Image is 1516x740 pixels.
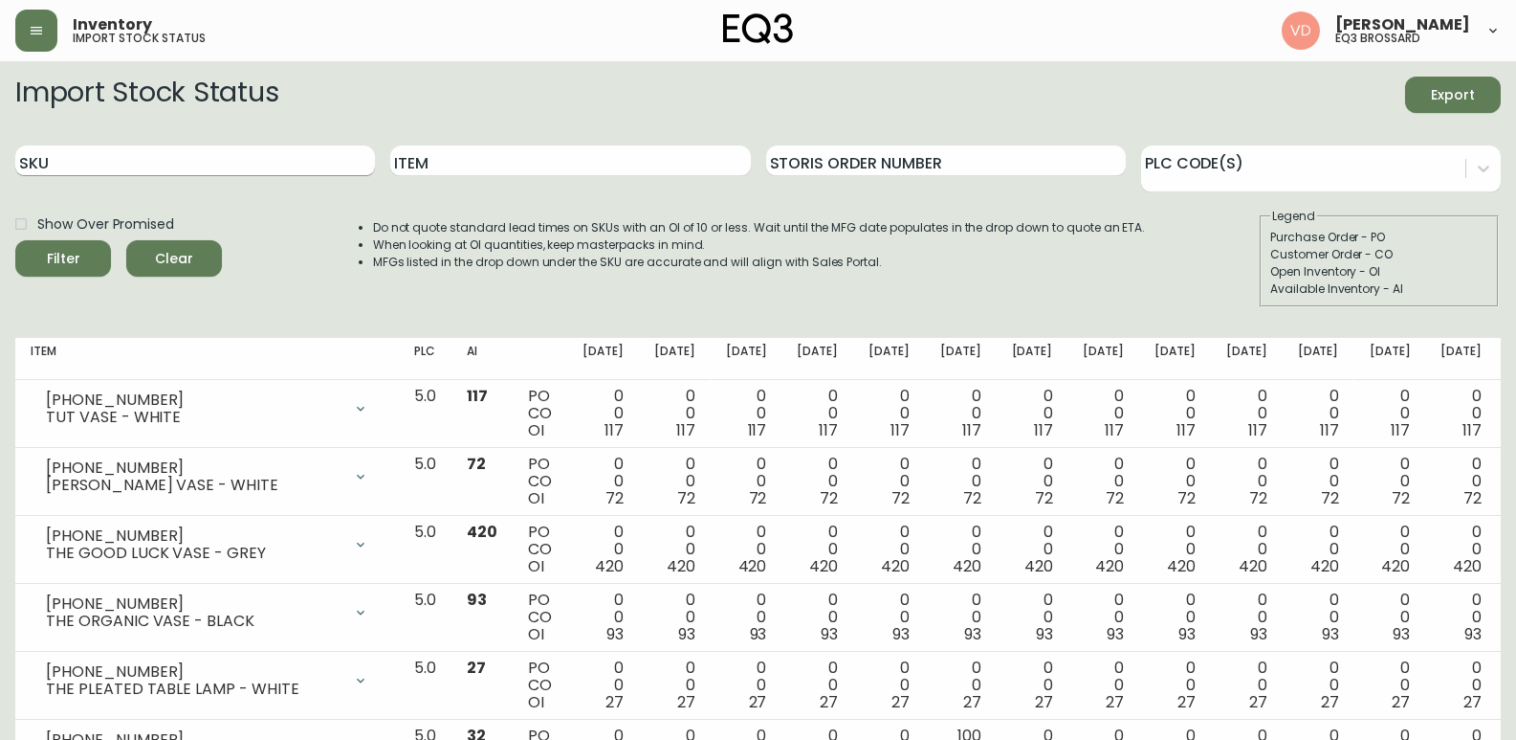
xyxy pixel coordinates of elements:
span: 27 [605,691,624,713]
div: 0 0 [582,388,624,439]
div: 0 0 [726,592,767,643]
div: 0 0 [654,524,695,575]
span: 93 [1393,623,1410,645]
span: 27 [1177,691,1196,713]
span: OI [528,487,544,509]
div: [PHONE_NUMBER] [46,595,341,613]
span: 27 [1035,691,1053,713]
div: [PHONE_NUMBER] [46,392,341,409]
span: 93 [467,589,487,611]
th: Item [15,338,399,380]
span: 93 [892,623,910,645]
div: THE PLEATED TABLE LAMP - WHITE [46,681,341,698]
div: 0 0 [797,524,838,575]
span: 420 [953,555,981,577]
span: 72 [963,487,981,509]
div: 0 0 [1154,524,1196,575]
div: 0 0 [1370,524,1411,575]
span: 72 [1035,487,1053,509]
div: 0 0 [1083,592,1124,643]
div: [PHONE_NUMBER]THE ORGANIC VASE - BLACK [31,592,384,634]
div: 0 0 [1154,388,1196,439]
button: Export [1405,77,1501,113]
div: 0 0 [868,388,910,439]
div: 0 0 [726,388,767,439]
span: OI [528,555,544,577]
div: 0 0 [1440,388,1482,439]
th: [DATE] [925,338,997,380]
span: 93 [1178,623,1196,645]
span: [PERSON_NAME] [1335,17,1470,33]
th: [DATE] [1354,338,1426,380]
span: 117 [1320,419,1339,441]
div: 0 0 [868,524,910,575]
div: [PHONE_NUMBER]THE GOOD LUCK VASE - GREY [31,524,384,566]
th: [DATE] [1067,338,1139,380]
h5: import stock status [73,33,206,44]
div: [PHONE_NUMBER]THE PLEATED TABLE LAMP - WHITE [31,660,384,702]
span: 72 [677,487,695,509]
div: Customer Order - CO [1270,246,1488,263]
span: 420 [1167,555,1196,577]
div: 0 0 [1440,592,1482,643]
div: [PHONE_NUMBER] [46,663,341,681]
span: 72 [605,487,624,509]
div: 0 0 [1083,388,1124,439]
span: 72 [820,487,838,509]
span: 27 [1106,691,1124,713]
span: 72 [1249,487,1267,509]
div: 0 0 [940,388,981,439]
div: 0 0 [797,388,838,439]
div: 0 0 [1012,388,1053,439]
span: 117 [676,419,695,441]
div: 0 0 [1083,456,1124,507]
span: 93 [821,623,838,645]
span: 117 [748,419,767,441]
th: PLC [399,338,451,380]
span: 420 [467,521,497,543]
div: 0 0 [797,660,838,711]
span: Clear [142,247,207,271]
div: 0 0 [1226,456,1267,507]
span: 93 [1464,623,1482,645]
span: 93 [750,623,767,645]
span: 420 [667,555,695,577]
div: [PHONE_NUMBER][PERSON_NAME] VASE - WHITE [31,456,384,498]
span: 420 [1024,555,1053,577]
div: 0 0 [1370,592,1411,643]
div: 0 0 [1370,388,1411,439]
span: 27 [820,691,838,713]
span: OI [528,419,544,441]
div: 0 0 [582,660,624,711]
div: 0 0 [726,524,767,575]
span: 117 [1105,419,1124,441]
span: 420 [809,555,838,577]
li: When looking at OI quantities, keep masterpacks in mind. [373,236,1146,254]
span: 420 [738,555,767,577]
div: 0 0 [582,592,624,643]
th: [DATE] [711,338,782,380]
div: [PHONE_NUMBER]TUT VASE - WHITE [31,388,384,430]
div: PO CO [528,456,552,507]
button: Clear [126,240,222,277]
div: Filter [47,247,80,271]
div: PO CO [528,388,552,439]
td: 5.0 [399,448,451,516]
div: 0 0 [1440,660,1482,711]
span: Show Over Promised [37,214,174,235]
div: Open Inventory - OI [1270,263,1488,280]
div: 0 0 [868,592,910,643]
span: Inventory [73,17,152,33]
span: 72 [749,487,767,509]
div: 0 0 [940,660,981,711]
div: THE GOOD LUCK VASE - GREY [46,545,341,562]
h2: Import Stock Status [15,77,278,113]
button: Filter [15,240,111,277]
th: [DATE] [997,338,1068,380]
div: 0 0 [1226,388,1267,439]
th: [DATE] [1283,338,1354,380]
span: 420 [1453,555,1482,577]
div: PO CO [528,660,552,711]
span: 72 [1177,487,1196,509]
span: 93 [1250,623,1267,645]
